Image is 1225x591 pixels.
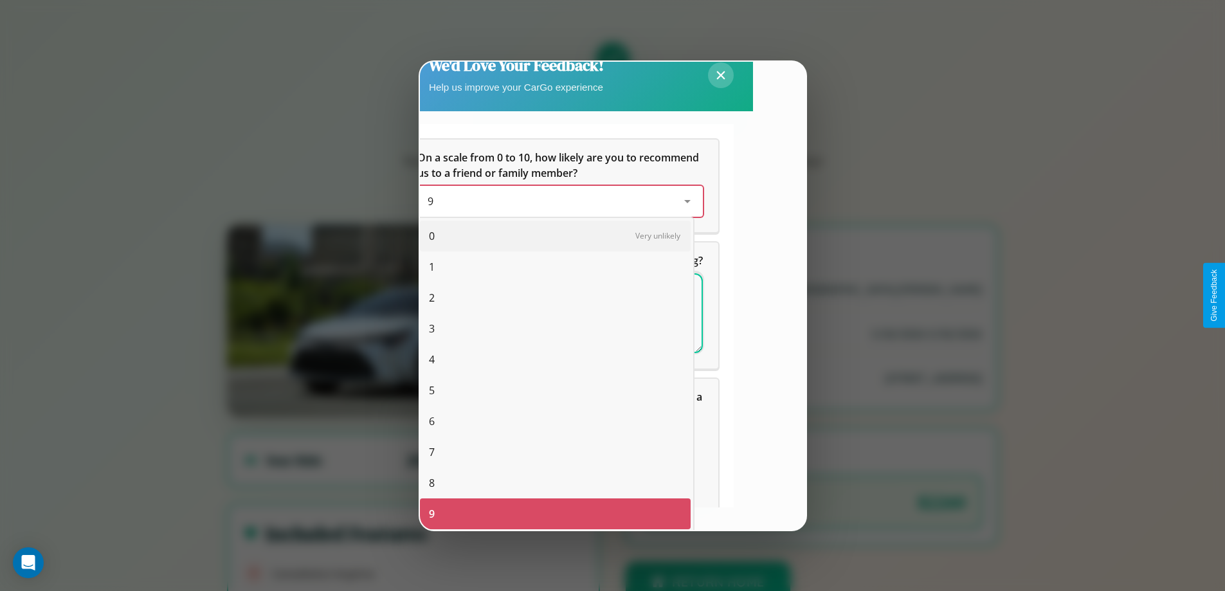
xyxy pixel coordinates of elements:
span: 2 [429,290,435,305]
div: 3 [420,313,691,344]
span: 3 [429,321,435,336]
span: 8 [429,475,435,491]
span: Which of the following features do you value the most in a vehicle? [417,390,705,419]
span: 9 [428,194,433,208]
div: 9 [420,498,691,529]
div: On a scale from 0 to 10, how likely are you to recommend us to a friend or family member? [417,186,703,217]
div: 6 [420,406,691,437]
span: 0 [429,228,435,244]
span: Very unlikely [635,230,680,241]
span: 1 [429,259,435,275]
div: 4 [420,344,691,375]
div: Open Intercom Messenger [13,547,44,578]
div: On a scale from 0 to 10, how likely are you to recommend us to a friend or family member? [402,140,718,232]
span: 5 [429,383,435,398]
h5: On a scale from 0 to 10, how likely are you to recommend us to a friend or family member? [417,150,703,181]
p: Help us improve your CarGo experience [429,78,604,96]
span: 6 [429,414,435,429]
span: What can we do to make your experience more satisfying? [417,253,703,268]
div: 10 [420,529,691,560]
div: 8 [420,468,691,498]
span: 7 [429,444,435,460]
div: Give Feedback [1210,269,1219,322]
h2: We'd Love Your Feedback! [429,55,604,76]
div: 1 [420,251,691,282]
span: 4 [429,352,435,367]
span: On a scale from 0 to 10, how likely are you to recommend us to a friend or family member? [417,150,702,180]
div: 2 [420,282,691,313]
div: 5 [420,375,691,406]
span: 9 [429,506,435,522]
div: 7 [420,437,691,468]
div: 0 [420,221,691,251]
